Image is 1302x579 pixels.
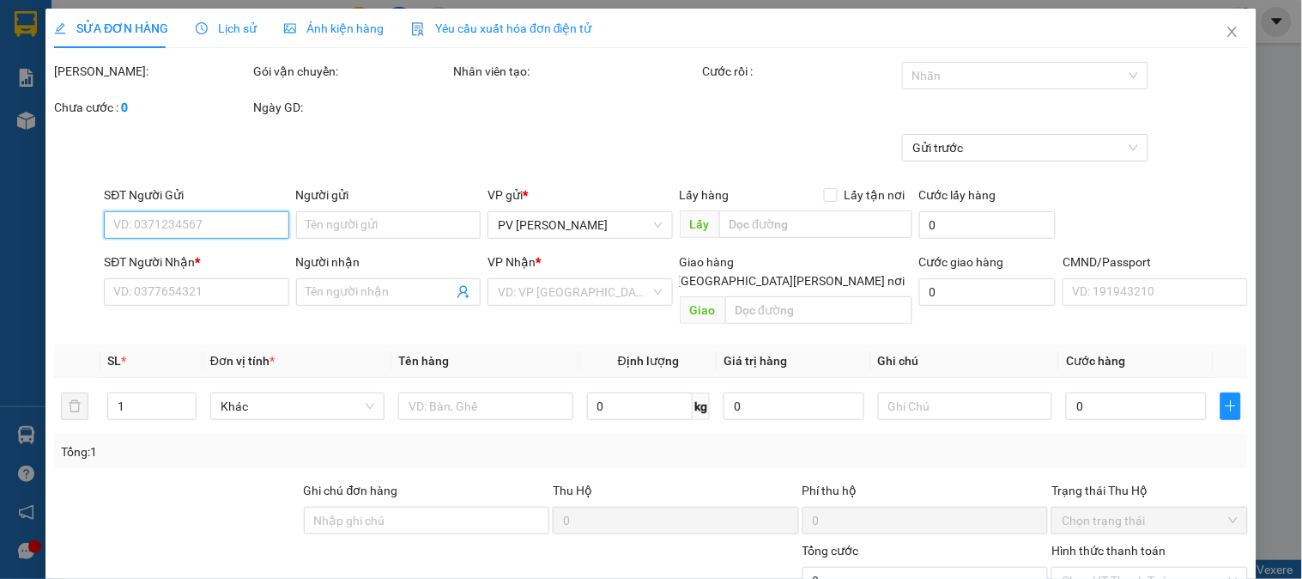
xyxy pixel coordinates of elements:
input: Cước lấy hàng [919,211,1057,239]
div: Chưa cước : [54,98,250,117]
div: Trạng thái Thu Hộ [1051,481,1247,500]
label: Cước lấy hàng [919,188,996,202]
div: Nhân viên tạo: [453,62,699,81]
button: delete [61,393,88,420]
div: Phí thu hộ [802,481,1049,507]
span: picture [284,22,296,34]
span: clock-circle [196,22,208,34]
div: SĐT Người Gửi [104,186,288,204]
div: Ngày GD: [254,98,450,117]
span: Yêu cầu xuất hóa đơn điện tử [411,21,592,35]
span: edit [54,22,66,34]
span: Tổng cước [802,544,859,558]
span: Gửi trước [912,135,1138,161]
img: icon [411,22,425,36]
span: Định lượng [618,354,679,368]
span: VP Nhận [487,255,536,269]
span: Giá trị hàng [724,354,787,368]
span: close [1226,25,1239,39]
span: kg [693,393,710,420]
div: VP gửi [487,186,672,204]
button: plus [1220,393,1241,420]
span: SL [107,354,121,368]
span: SỬA ĐƠN HÀNG [54,21,168,35]
span: Lịch sử [196,21,257,35]
input: Cước giao hàng [919,278,1057,306]
div: SĐT Người Nhận [104,253,288,271]
div: Cước rồi : [703,62,899,81]
span: Cước hàng [1066,354,1125,368]
label: Hình thức thanh toán [1051,544,1166,558]
span: Đơn vị tính [210,354,275,368]
span: Lấy tận nơi [838,186,912,204]
input: VD: Bàn, Ghế [398,393,572,420]
span: [GEOGRAPHIC_DATA][PERSON_NAME] nơi [671,271,912,290]
span: user-add [457,285,470,299]
button: Close [1208,9,1257,57]
div: CMND/Passport [1063,253,1247,271]
span: Khác [221,393,374,419]
span: Giao [680,296,725,324]
span: Ảnh kiện hàng [284,21,384,35]
span: Lấy hàng [680,188,730,202]
span: Lấy [680,210,719,238]
input: Dọc đường [725,296,912,324]
input: Dọc đường [719,210,912,238]
div: Gói vận chuyển: [254,62,450,81]
div: Người nhận [296,253,481,271]
div: Tổng: 1 [61,442,504,461]
th: Ghi chú [871,344,1059,378]
label: Cước giao hàng [919,255,1004,269]
span: Chọn trạng thái [1062,508,1237,533]
span: Thu Hộ [553,484,592,497]
b: 0 [121,101,128,114]
div: [PERSON_NAME]: [54,62,250,81]
span: Tên hàng [398,354,449,368]
span: plus [1221,399,1240,413]
input: Ghi Chú [878,393,1052,420]
div: Người gửi [296,186,481,204]
label: Ghi chú đơn hàng [304,484,398,497]
input: Ghi chú đơn hàng [304,507,550,534]
span: Giao hàng [680,255,735,269]
span: PV Gia Nghĩa [498,212,662,238]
